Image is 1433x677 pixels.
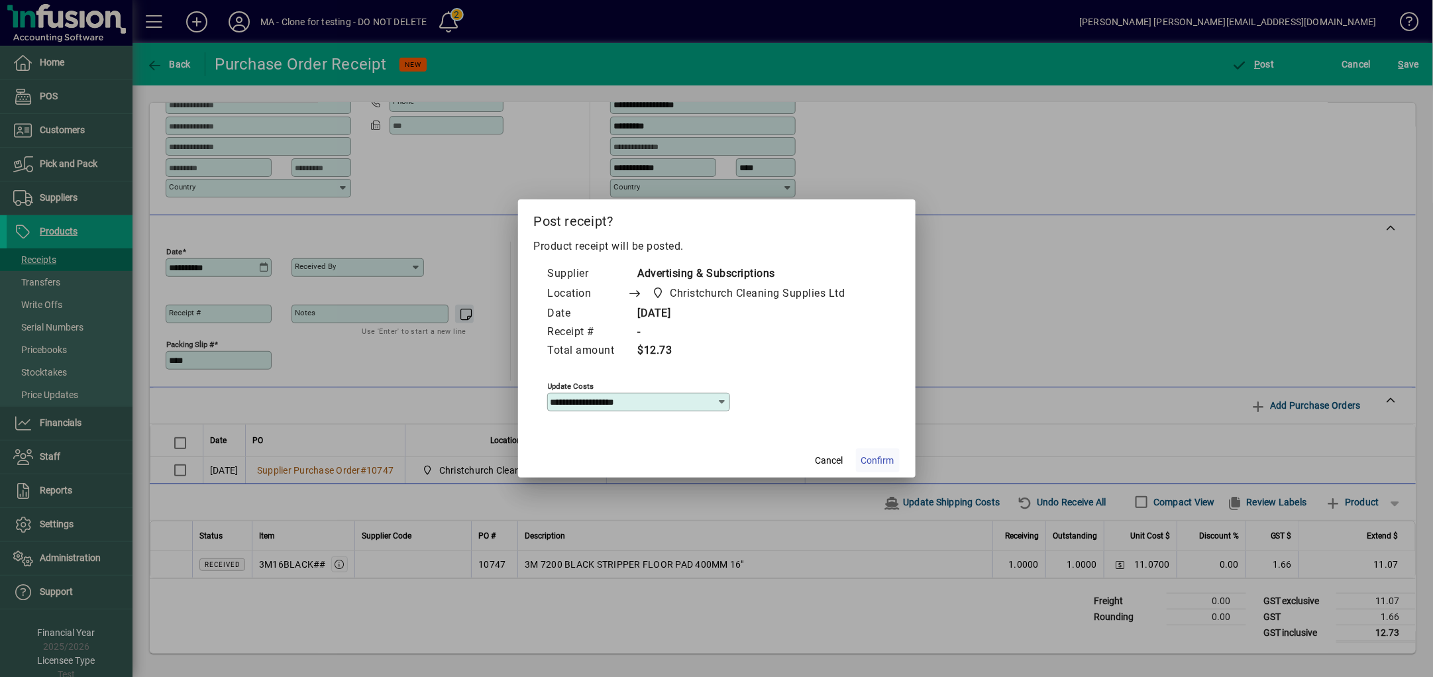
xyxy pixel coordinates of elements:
[861,454,894,468] span: Confirm
[856,448,900,472] button: Confirm
[547,265,628,284] td: Supplier
[628,323,871,342] td: -
[548,382,594,391] mat-label: Update costs
[628,265,871,284] td: Advertising & Subscriptions
[547,284,628,305] td: Location
[518,199,916,238] h2: Post receipt?
[547,342,628,360] td: Total amount
[628,305,871,323] td: [DATE]
[534,238,900,254] p: Product receipt will be posted.
[816,454,843,468] span: Cancel
[547,305,628,323] td: Date
[628,342,871,360] td: $12.73
[808,448,851,472] button: Cancel
[547,323,628,342] td: Receipt #
[649,284,851,303] span: Christchurch Cleaning Supplies Ltd
[670,286,845,301] span: Christchurch Cleaning Supplies Ltd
